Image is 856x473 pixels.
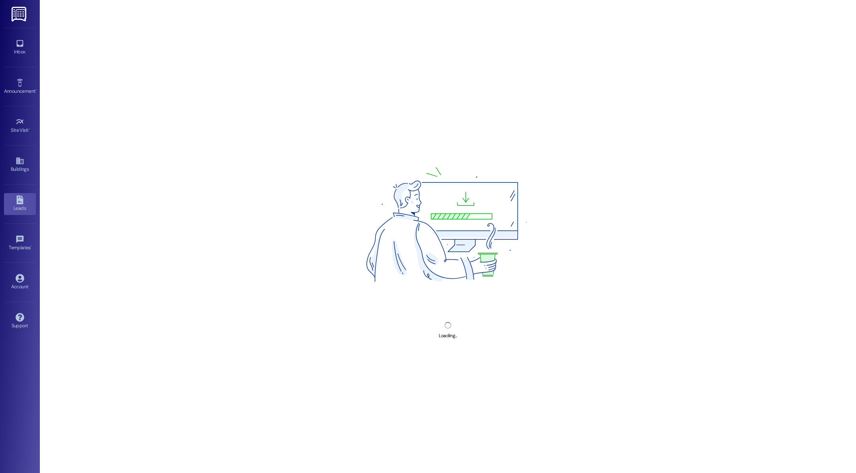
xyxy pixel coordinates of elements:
[439,332,457,340] div: Loading...
[31,244,32,249] span: •
[4,311,36,332] a: Support
[4,193,36,215] a: Leads
[4,233,36,254] a: Templates •
[29,126,30,132] span: •
[4,154,36,176] a: Buildings
[4,272,36,293] a: Account
[4,37,36,58] a: Inbox
[35,87,37,93] span: •
[12,7,28,21] img: ResiDesk Logo
[4,115,36,137] a: Site Visit •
